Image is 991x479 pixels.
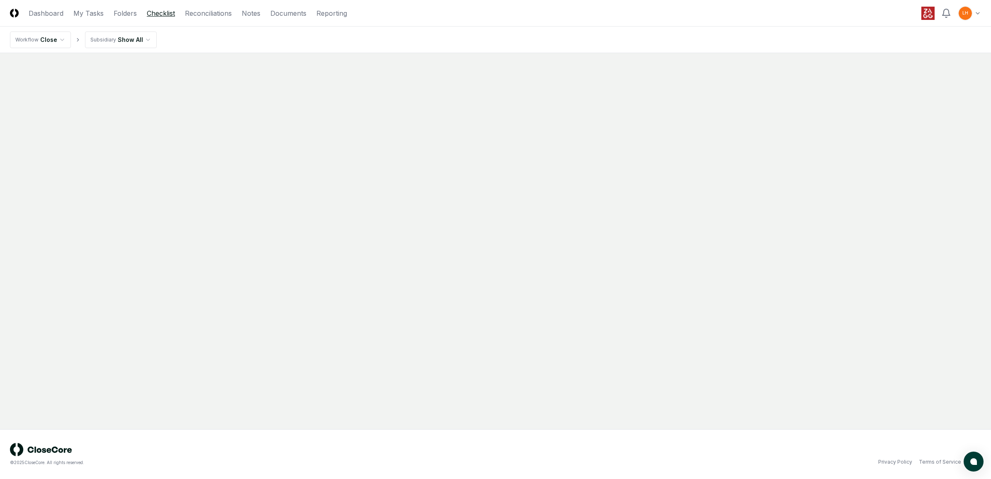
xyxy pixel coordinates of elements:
[29,8,63,18] a: Dashboard
[962,10,968,16] span: LH
[878,458,912,466] a: Privacy Policy
[316,8,347,18] a: Reporting
[10,9,19,17] img: Logo
[242,8,260,18] a: Notes
[10,32,157,48] nav: breadcrumb
[270,8,306,18] a: Documents
[921,7,935,20] img: ZAGG logo
[147,8,175,18] a: Checklist
[919,458,961,466] a: Terms of Service
[114,8,137,18] a: Folders
[15,36,39,44] div: Workflow
[958,6,973,21] button: LH
[10,443,72,456] img: logo
[185,8,232,18] a: Reconciliations
[964,452,984,472] button: atlas-launcher
[90,36,116,44] div: Subsidiary
[10,460,495,466] div: © 2025 CloseCore. All rights reserved.
[73,8,104,18] a: My Tasks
